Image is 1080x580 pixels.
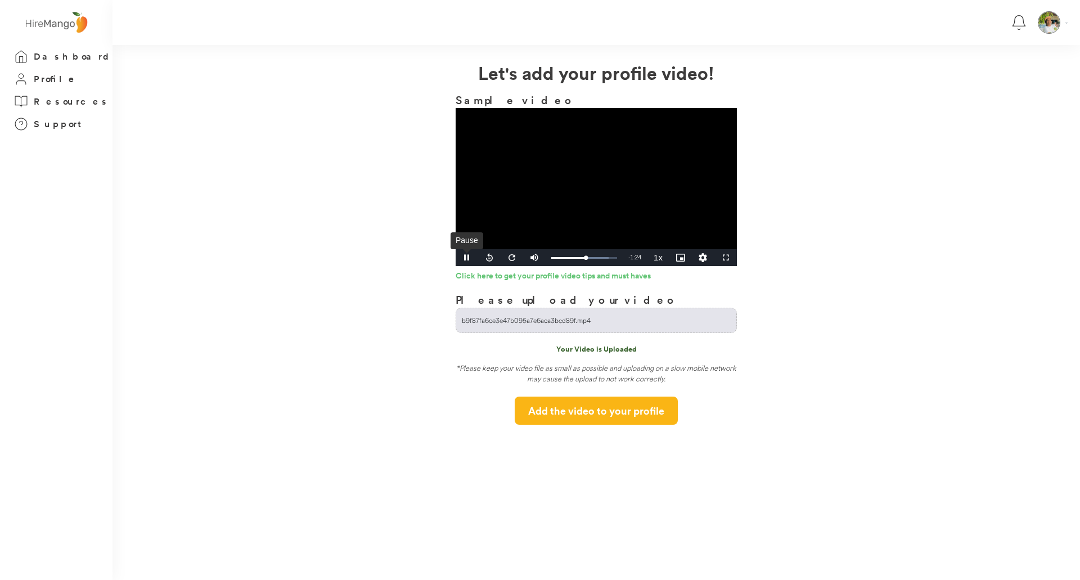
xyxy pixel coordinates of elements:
[456,92,737,108] h3: Sample video
[112,59,1080,86] h2: Let's add your profile video!
[456,291,678,308] h3: Please upload your video
[34,95,110,109] h3: Resources
[22,10,91,36] img: logo%20-%20hiremango%20gray.png
[628,254,630,260] span: -
[456,363,737,388] div: *Please keep your video file as small as possible and uploading on a slow mobile network may caus...
[1065,23,1068,24] img: Vector
[34,117,87,131] h3: Support
[456,272,737,283] a: Click here to get your profile video tips and must haves
[515,397,678,425] button: Add the video to your profile
[1038,12,1060,33] img: Aldrin.jpg.png
[692,249,714,266] div: Quality Levels
[456,344,737,354] div: Your Video is Uploaded
[34,72,78,86] h3: Profile
[456,108,737,266] div: Video Player
[551,257,617,259] div: Progress Bar
[631,254,641,260] span: 1:24
[34,50,112,64] h3: Dashboard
